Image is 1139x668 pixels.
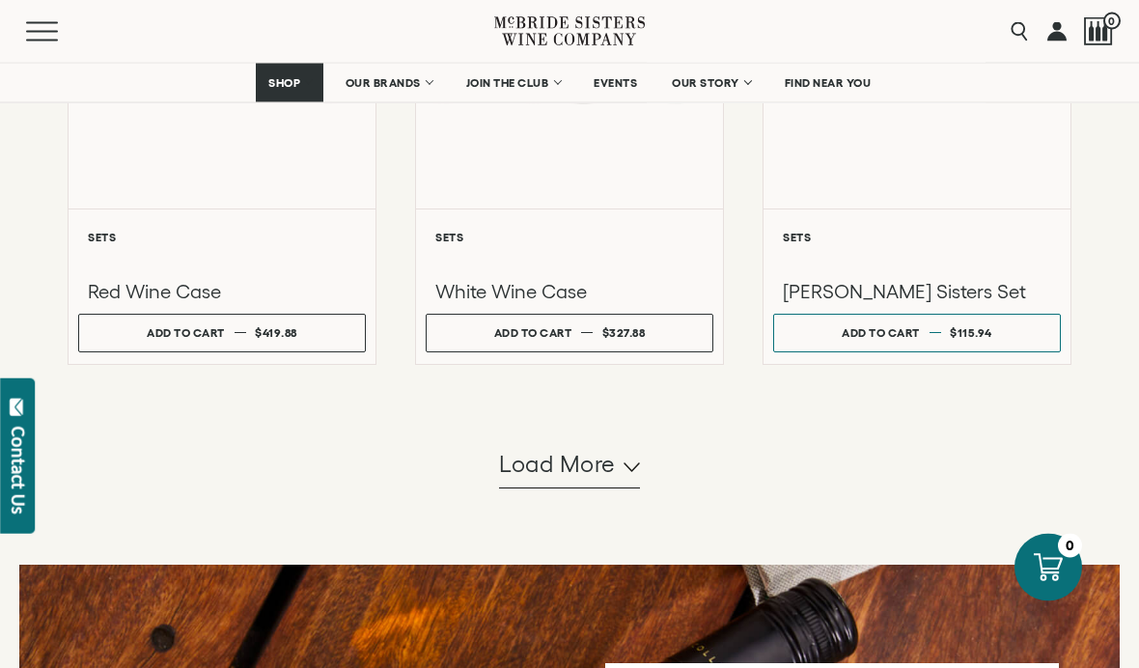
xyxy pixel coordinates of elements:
div: Add to cart [494,320,572,348]
button: Mobile Menu Trigger [26,22,96,42]
span: FIND NEAR YOU [785,76,872,90]
button: Add to cart $115.94 [773,315,1061,353]
div: Contact Us [9,427,28,515]
button: Add to cart $419.88 [78,315,366,353]
span: 0 [1103,13,1121,30]
div: 0 [1058,534,1082,558]
h3: Red Wine Case [88,280,356,305]
h3: White Wine Case [435,280,704,305]
h3: [PERSON_NAME] Sisters Set [783,280,1051,305]
h6: Sets [88,232,356,244]
span: OUR BRANDS [346,76,421,90]
span: JOIN THE CLUB [466,76,549,90]
h6: Sets [783,232,1051,244]
span: OUR STORY [672,76,739,90]
button: Load more [499,443,640,489]
button: Add to cart $327.88 [426,315,713,353]
span: $115.94 [950,327,992,340]
span: $419.88 [255,327,297,340]
a: SHOP [256,64,323,102]
a: JOIN THE CLUB [454,64,572,102]
div: Add to cart [147,320,225,348]
h6: Sets [435,232,704,244]
span: $327.88 [602,327,646,340]
span: SHOP [268,76,301,90]
span: Load more [499,449,616,482]
a: OUR STORY [659,64,763,102]
span: EVENTS [594,76,637,90]
a: EVENTS [581,64,650,102]
a: OUR BRANDS [333,64,444,102]
a: FIND NEAR YOU [772,64,884,102]
div: Add to cart [842,320,920,348]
